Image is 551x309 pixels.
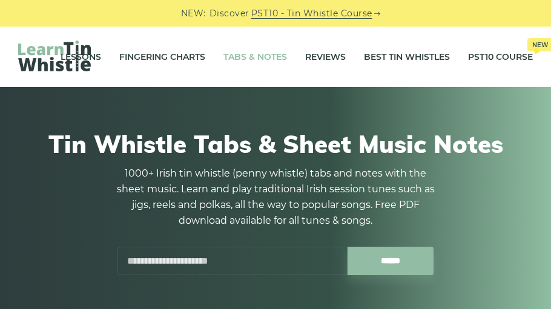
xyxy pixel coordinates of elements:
a: Reviews [305,42,346,72]
p: 1000+ Irish tin whistle (penny whistle) tabs and notes with the sheet music. Learn and play tradi... [112,166,439,229]
a: Lessons [61,42,101,72]
a: Fingering Charts [119,42,205,72]
a: PST10 CourseNew [468,42,533,72]
img: LearnTinWhistle.com [18,41,91,71]
a: Best Tin Whistles [364,42,450,72]
a: Tabs & Notes [223,42,287,72]
h1: Tin Whistle Tabs & Sheet Music Notes [24,129,527,158]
